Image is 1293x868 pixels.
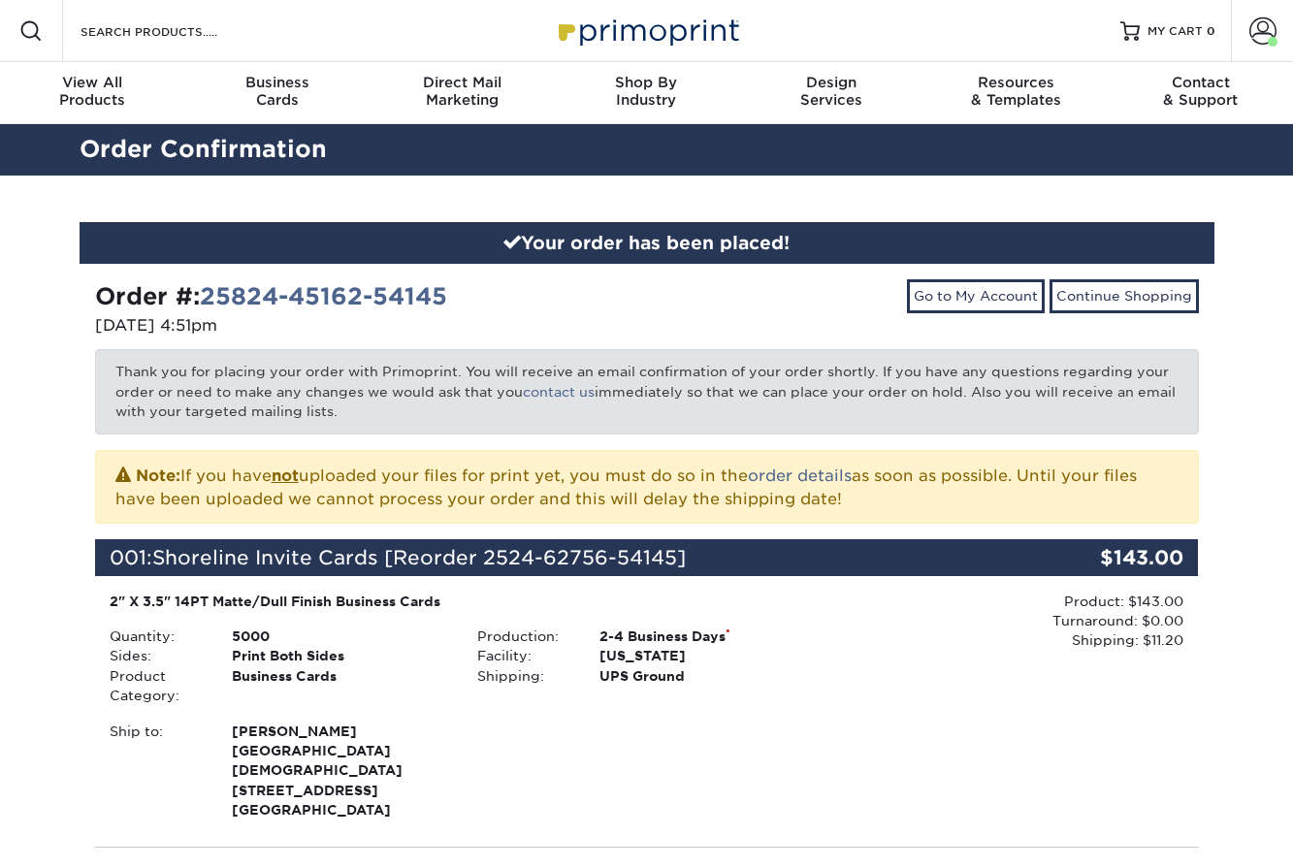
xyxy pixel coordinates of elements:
div: Product Category: [95,666,217,706]
span: 0 [1207,24,1215,38]
a: Resources& Templates [923,62,1108,124]
div: $143.00 [1015,539,1199,576]
div: 001: [95,539,1015,576]
p: If you have uploaded your files for print yet, you must do so in the as soon as possible. Until y... [115,463,1179,511]
a: Go to My Account [907,279,1045,312]
a: Direct MailMarketing [370,62,554,124]
input: SEARCH PRODUCTS..... [79,19,268,43]
span: Direct Mail [370,74,554,91]
span: Shop By [554,74,738,91]
div: Industry [554,74,738,109]
span: [STREET_ADDRESS] [232,781,448,800]
div: Marketing [370,74,554,109]
div: Business Cards [217,666,463,706]
img: Primoprint [550,10,744,51]
span: [GEOGRAPHIC_DATA][DEMOGRAPHIC_DATA] [232,741,448,781]
div: 2" X 3.5" 14PT Matte/Dull Finish Business Cards [110,592,817,611]
a: contact us [523,384,595,400]
div: Ship to: [95,722,217,820]
strong: Order #: [95,282,447,310]
p: [DATE] 4:51pm [95,314,632,338]
strong: Note: [136,466,180,485]
div: Print Both Sides [217,646,463,665]
a: Continue Shopping [1050,279,1199,312]
div: Cards [184,74,369,109]
span: Resources [923,74,1108,91]
div: Quantity: [95,627,217,646]
a: BusinessCards [184,62,369,124]
div: Sides: [95,646,217,665]
a: order details [748,466,852,485]
div: Services [739,74,923,109]
strong: [GEOGRAPHIC_DATA] [232,722,448,819]
span: Contact [1109,74,1293,91]
div: & Templates [923,74,1108,109]
div: 5000 [217,627,463,646]
div: Production: [463,627,585,646]
span: Shoreline Invite Cards [Reorder 2524-62756-54145] [152,546,686,569]
div: UPS Ground [585,666,830,686]
span: [PERSON_NAME] [232,722,448,741]
a: Contact& Support [1109,62,1293,124]
div: Facility: [463,646,585,665]
div: 2-4 Business Days [585,627,830,646]
span: Business [184,74,369,91]
b: not [272,466,299,485]
h2: Order Confirmation [65,132,1229,168]
a: 25824-45162-54145 [200,282,447,310]
div: Product: $143.00 Turnaround: $0.00 Shipping: $11.20 [830,592,1183,651]
span: MY CART [1148,23,1203,40]
div: [US_STATE] [585,646,830,665]
div: Shipping: [463,666,585,686]
div: Your order has been placed! [80,222,1214,265]
p: Thank you for placing your order with Primoprint. You will receive an email confirmation of your ... [95,349,1199,434]
a: DesignServices [739,62,923,124]
span: Design [739,74,923,91]
a: Shop ByIndustry [554,62,738,124]
div: & Support [1109,74,1293,109]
